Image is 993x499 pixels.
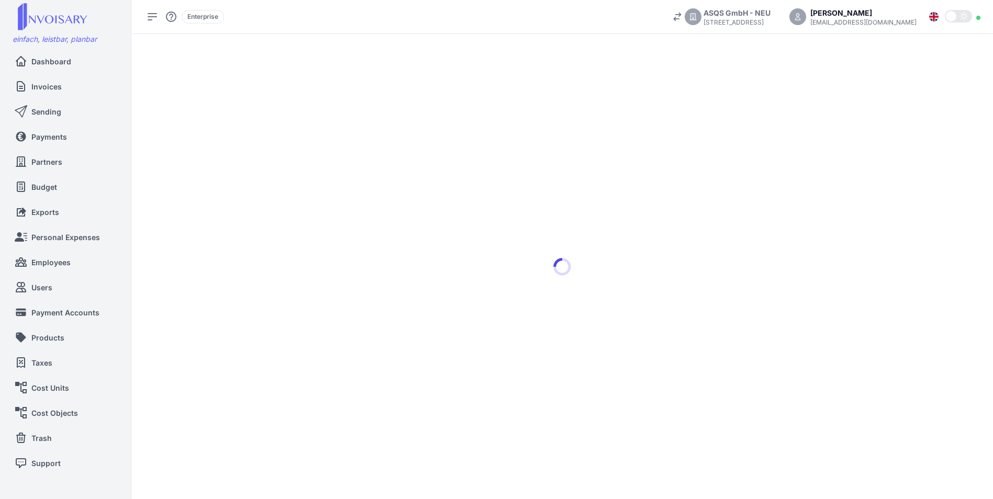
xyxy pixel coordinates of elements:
span: Partners [31,156,62,167]
a: Users [15,277,124,298]
a: Exports [15,201,124,222]
span: Cost Units [31,382,69,393]
a: Enterprise [182,12,224,20]
div: Online [976,16,980,20]
span: Payments [31,131,67,142]
a: Sending [15,101,124,122]
a: Cost Units [15,377,120,398]
span: Personal Expenses [31,232,100,243]
a: Budget [15,176,124,197]
span: Support [31,458,61,469]
a: Cost Objects [15,402,120,423]
a: Payment Accounts [15,302,120,323]
div: [PERSON_NAME] [810,7,917,18]
a: Taxes [15,352,120,373]
div: Enterprise [182,10,224,24]
span: Sending [31,106,61,117]
div: ASQS GmbH - NEU [704,7,771,18]
span: Payment Accounts [31,307,99,318]
span: Products [31,332,64,343]
a: Dashboard [15,51,124,72]
a: Employees [15,252,120,273]
a: Personal Expenses [15,226,124,247]
div: [EMAIL_ADDRESS][DOMAIN_NAME] [810,18,917,27]
span: Budget [31,182,57,192]
span: Dashboard [31,56,71,67]
span: Invoices [31,81,62,92]
span: Cost Objects [31,407,78,418]
span: Employees [31,257,71,268]
span: Users [31,282,52,293]
span: einfach, leistbar, planbar [13,35,97,43]
div: [STREET_ADDRESS] [704,18,771,27]
a: Trash [15,427,124,448]
a: Payments [15,126,124,147]
span: Exports [31,207,59,218]
img: Flag_en.svg [929,12,939,21]
a: Products [15,327,124,348]
a: Support [15,452,124,473]
a: Partners [15,151,120,172]
a: Invoices [15,76,120,97]
span: Trash [31,433,52,444]
span: Taxes [31,357,52,368]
